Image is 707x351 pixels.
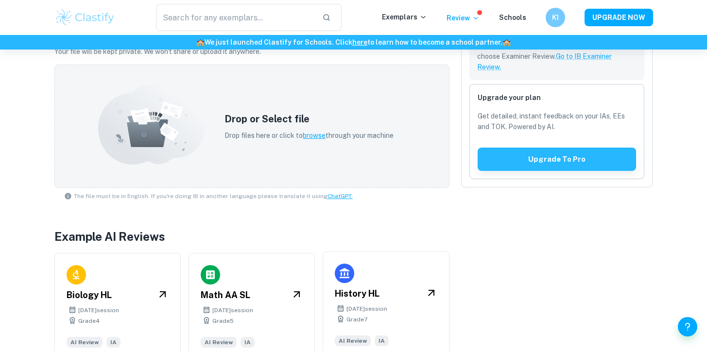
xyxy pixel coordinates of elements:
[382,12,427,22] p: Exemplars
[201,337,237,348] span: AI Review
[478,92,637,103] h6: Upgrade your plan
[54,228,449,245] h4: Example AI Reviews
[74,192,353,201] span: The file must be in English. If you're doing IB in another language please translate it using
[78,306,119,315] span: [DATE] session
[54,46,449,57] p: Your file will be kept private. We won't share or upload it anywhere.
[335,287,379,301] h6: History HL
[502,38,511,46] span: 🏫
[352,38,367,46] a: here
[585,9,653,26] button: UPGRADE NOW
[156,4,315,31] input: Search for any exemplars...
[375,335,389,346] span: IA
[196,38,205,46] span: 🏫
[478,111,637,132] p: Get detailed, instant feedback on your IAs, EEs and TOK. Powered by AI.
[346,304,387,313] span: [DATE] session
[224,112,394,126] h5: Drop or Select file
[499,14,526,21] a: Schools
[678,317,697,336] button: Help and Feedback
[67,337,103,348] span: AI Review
[447,13,480,23] p: Review
[346,315,367,324] span: Grade 7
[303,132,326,139] span: browse
[546,8,565,27] button: K1
[67,288,112,302] h6: Biology HL
[224,130,394,141] p: Drop files here or click to through your machine
[2,37,705,48] h6: We just launched Clastify for Schools. Click to learn how to become a school partner.
[335,335,371,346] span: AI Review
[478,148,637,171] button: Upgrade to pro
[212,306,253,315] span: [DATE] session
[550,12,561,23] h6: K1
[78,317,100,325] span: Grade 4
[54,8,116,27] img: Clastify logo
[241,337,255,348] span: IA
[106,337,121,348] span: IA
[328,193,353,200] a: ChatGPT.
[201,288,250,302] h6: Math AA SL
[212,317,234,325] span: Grade 5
